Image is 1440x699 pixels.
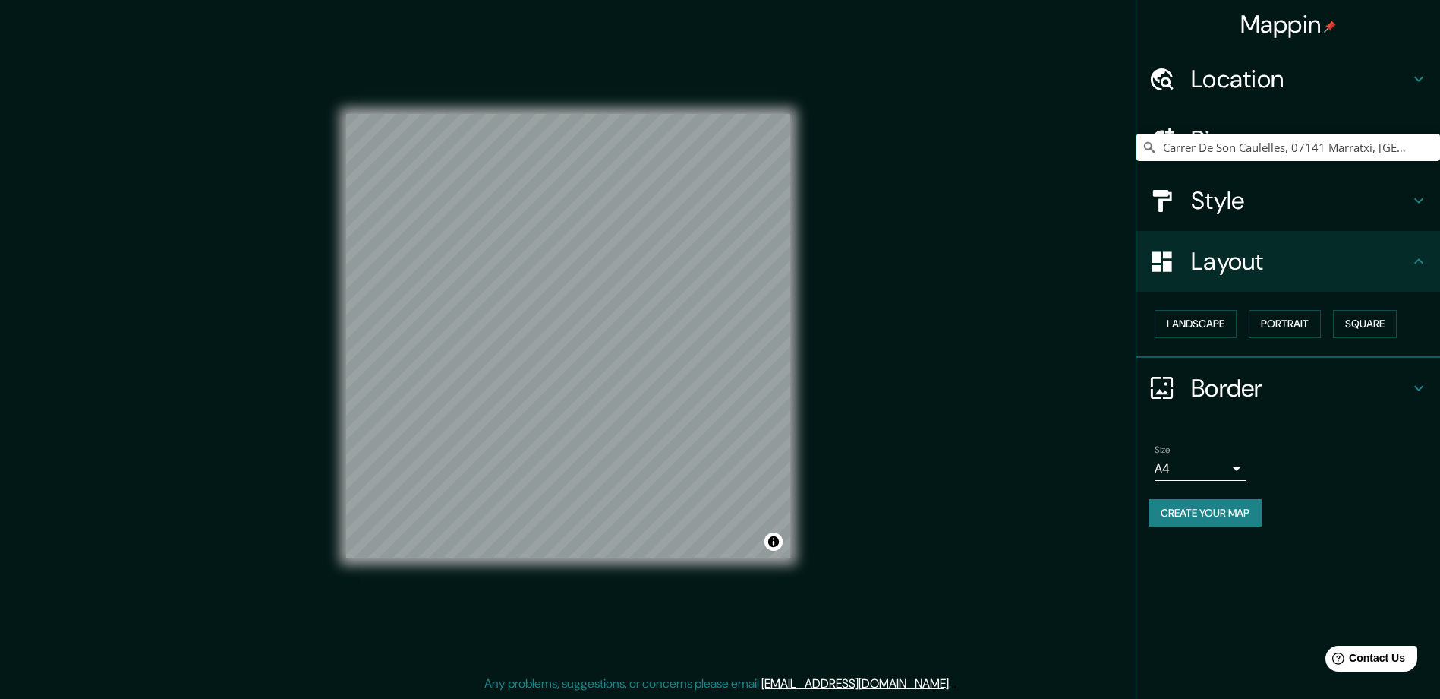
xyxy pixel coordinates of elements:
[1240,9,1337,40] h4: Mappin
[761,675,949,691] a: [EMAIL_ADDRESS][DOMAIN_NAME]
[1305,640,1423,682] iframe: Help widget launcher
[1191,125,1410,155] h4: Pins
[346,114,790,558] canvas: Map
[1191,373,1410,403] h4: Border
[484,675,951,693] p: Any problems, suggestions, or concerns please email .
[1136,358,1440,419] div: Border
[1136,170,1440,231] div: Style
[1136,109,1440,170] div: Pins
[764,533,783,551] button: Toggle attribution
[1191,185,1410,216] h4: Style
[1136,134,1440,161] input: Pick your city or area
[1191,246,1410,277] h4: Layout
[1136,231,1440,292] div: Layout
[951,675,953,693] div: .
[1249,310,1321,338] button: Portrait
[1149,499,1262,527] button: Create your map
[1324,21,1336,33] img: pin-icon.png
[1155,457,1246,481] div: A4
[1333,310,1397,338] button: Square
[1155,310,1237,338] button: Landscape
[1136,49,1440,109] div: Location
[1155,443,1171,456] label: Size
[953,675,956,693] div: .
[1191,64,1410,94] h4: Location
